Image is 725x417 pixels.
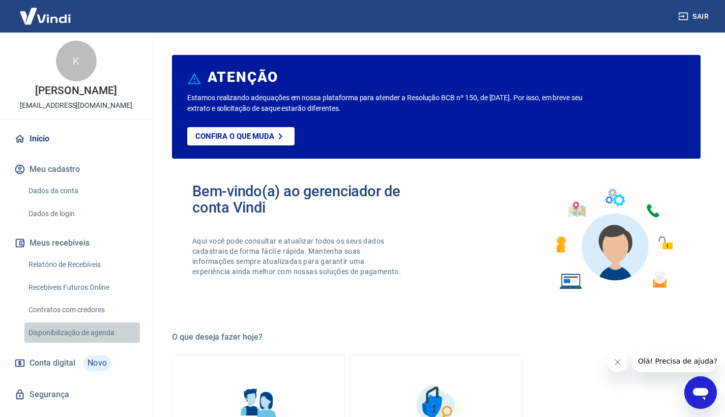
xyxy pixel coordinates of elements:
[187,93,586,114] p: Estamos realizando adequações em nossa plataforma para atender a Resolução BCB nº 150, de [DATE]....
[607,352,628,372] iframe: Fechar mensagem
[187,127,295,145] a: Confira o que muda
[24,277,140,298] a: Recebíveis Futuros Online
[6,7,85,15] span: Olá! Precisa de ajuda?
[192,236,403,277] p: Aqui você pode consultar e atualizar todos os seus dados cadastrais de forma fácil e rápida. Mant...
[192,183,437,216] h2: Bem-vindo(a) ao gerenciador de conta Vindi
[24,254,140,275] a: Relatório de Recebíveis
[24,181,140,201] a: Dados da conta
[676,7,713,26] button: Sair
[24,322,140,343] a: Disponibilização de agenda
[632,350,717,372] iframe: Mensagem da empresa
[56,41,97,81] div: K
[12,128,140,150] a: Início
[24,203,140,224] a: Dados de login
[24,300,140,320] a: Contratos com credores
[12,383,140,406] a: Segurança
[547,183,680,295] img: Imagem de um avatar masculino com diversos icones exemplificando as funcionalidades do gerenciado...
[20,100,132,111] p: [EMAIL_ADDRESS][DOMAIN_NAME]
[83,355,111,371] span: Novo
[12,1,78,32] img: Vindi
[35,85,117,96] p: [PERSON_NAME]
[195,132,274,141] p: Confira o que muda
[208,72,278,82] h6: ATENÇÃO
[12,351,140,375] a: Conta digitalNovo
[172,332,701,342] h5: O que deseja fazer hoje?
[684,376,717,409] iframe: Botão para abrir a janela de mensagens
[30,356,75,370] span: Conta digital
[12,232,140,254] button: Meus recebíveis
[12,158,140,181] button: Meu cadastro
